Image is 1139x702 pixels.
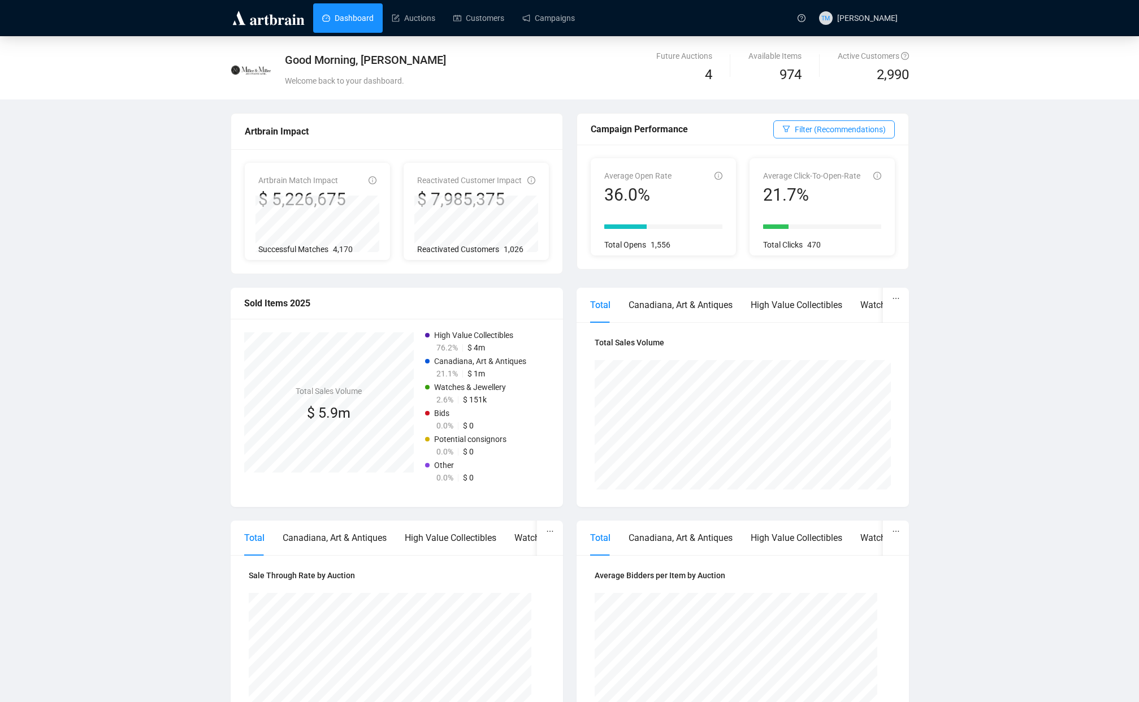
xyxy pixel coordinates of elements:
[821,13,830,23] span: TM
[604,184,672,206] div: 36.0%
[244,296,549,310] div: Sold Items 2025
[285,75,680,87] div: Welcome back to your dashboard.
[860,531,942,545] div: Watches & Jewellery
[453,3,504,33] a: Customers
[883,521,909,542] button: ellipsis
[751,298,842,312] div: High Value Collectibles
[901,52,909,60] span: question-circle
[436,447,453,456] span: 0.0%
[436,421,453,430] span: 0.0%
[629,531,733,545] div: Canadiana, Art & Antiques
[837,14,898,23] span: [PERSON_NAME]
[417,176,522,185] span: Reactivated Customer Impact
[656,50,712,62] div: Future Auctions
[838,51,909,60] span: Active Customers
[595,336,891,349] h4: Total Sales Volume
[463,395,487,404] span: $ 151k
[296,385,362,397] h4: Total Sales Volume
[434,409,449,418] span: Bids
[307,405,350,421] span: $ 5.9m
[705,67,712,83] span: 4
[392,3,435,33] a: Auctions
[244,531,265,545] div: Total
[748,50,802,62] div: Available Items
[434,461,454,470] span: Other
[231,50,271,90] img: 603244e16ef0a70016a8c997.jpg
[405,531,496,545] div: High Value Collectibles
[751,531,842,545] div: High Value Collectibles
[860,298,942,312] div: Watches & Jewellery
[714,172,722,180] span: info-circle
[333,245,353,254] span: 4,170
[463,421,474,430] span: $ 0
[434,357,526,366] span: Canadiana, Art & Antiques
[249,569,545,582] h4: Sale Through Rate by Auction
[463,447,474,456] span: $ 0
[434,331,513,340] span: High Value Collectibles
[463,473,474,482] span: $ 0
[434,383,506,392] span: Watches & Jewellery
[591,122,773,136] div: Campaign Performance
[283,531,387,545] div: Canadiana, Art & Antiques
[651,240,670,249] span: 1,556
[763,184,860,206] div: 21.7%
[604,171,672,180] span: Average Open Rate
[604,240,646,249] span: Total Opens
[258,189,346,210] div: $ 5,226,675
[892,294,900,302] span: ellipsis
[467,343,485,352] span: $ 4m
[877,64,909,86] span: 2,990
[795,123,886,136] span: Filter (Recommendations)
[417,245,499,254] span: Reactivated Customers
[504,245,523,254] span: 1,026
[590,531,610,545] div: Total
[369,176,376,184] span: info-circle
[231,9,306,27] img: logo
[798,14,805,22] span: question-circle
[763,171,860,180] span: Average Click-To-Open-Rate
[322,3,374,33] a: Dashboard
[883,288,909,309] button: ellipsis
[417,189,522,210] div: $ 7,985,375
[514,531,596,545] div: Watches & Jewellery
[527,176,535,184] span: info-circle
[436,343,458,352] span: 76.2%
[436,395,453,404] span: 2.6%
[537,521,563,542] button: ellipsis
[807,240,821,249] span: 470
[436,473,453,482] span: 0.0%
[434,435,506,444] span: Potential consignors
[546,527,554,535] span: ellipsis
[873,172,881,180] span: info-circle
[245,124,549,138] div: Artbrain Impact
[773,120,895,138] button: Filter (Recommendations)
[779,67,802,83] span: 974
[763,240,803,249] span: Total Clicks
[892,527,900,535] span: ellipsis
[590,298,610,312] div: Total
[522,3,575,33] a: Campaigns
[258,245,328,254] span: Successful Matches
[782,125,790,133] span: filter
[595,569,891,582] h4: Average Bidders per Item by Auction
[629,298,733,312] div: Canadiana, Art & Antiques
[258,176,338,185] span: Artbrain Match Impact
[436,369,458,378] span: 21.1%
[467,369,485,378] span: $ 1m
[285,52,680,68] div: Good Morning, [PERSON_NAME]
